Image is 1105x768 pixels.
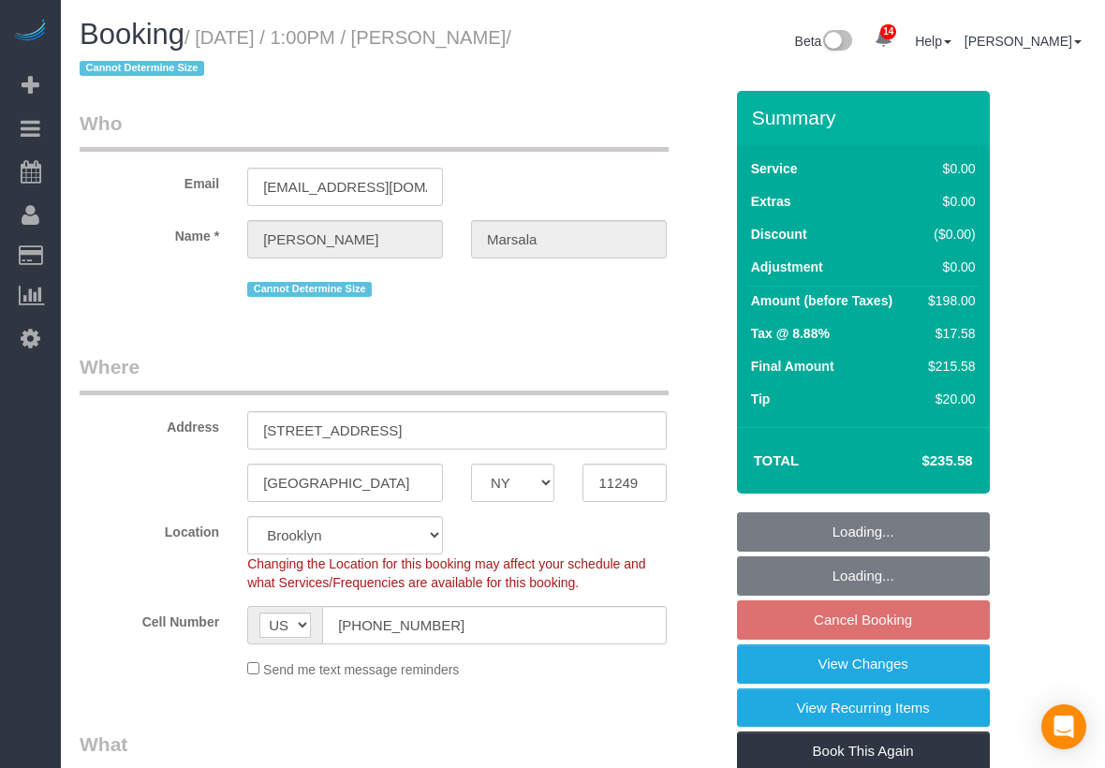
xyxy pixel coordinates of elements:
[821,30,852,54] img: New interface
[66,220,233,245] label: Name *
[865,453,972,469] h4: $235.58
[11,19,49,45] img: Automaid Logo
[751,390,771,408] label: Tip
[921,225,975,244] div: ($0.00)
[66,606,233,631] label: Cell Number
[80,110,669,152] legend: Who
[915,34,951,49] a: Help
[751,324,830,343] label: Tax @ 8.88%
[921,192,975,211] div: $0.00
[322,606,667,644] input: Cell Number
[247,464,443,502] input: City
[921,357,975,376] div: $215.58
[80,27,511,80] small: / [DATE] / 1:00PM / [PERSON_NAME]
[965,34,1082,49] a: [PERSON_NAME]
[751,225,807,244] label: Discount
[80,27,511,80] span: /
[751,291,892,310] label: Amount (before Taxes)
[263,662,459,677] span: Send me text message reminders
[1041,704,1086,749] div: Open Intercom Messenger
[247,168,443,206] input: Email
[66,516,233,541] label: Location
[80,353,669,395] legend: Where
[751,357,834,376] label: Final Amount
[247,220,443,258] input: First Name
[582,464,666,502] input: Zip Code
[80,61,204,76] span: Cannot Determine Size
[921,324,975,343] div: $17.58
[737,688,990,728] a: View Recurring Items
[80,18,184,51] span: Booking
[795,34,853,49] a: Beta
[471,220,667,258] input: Last Name
[66,168,233,193] label: Email
[921,258,975,276] div: $0.00
[754,452,800,468] strong: Total
[921,390,975,408] div: $20.00
[247,282,372,297] span: Cannot Determine Size
[751,192,791,211] label: Extras
[751,159,798,178] label: Service
[921,159,975,178] div: $0.00
[66,411,233,436] label: Address
[880,24,896,39] span: 14
[737,644,990,684] a: View Changes
[921,291,975,310] div: $198.00
[247,556,645,590] span: Changing the Location for this booking may affect your schedule and what Services/Frequencies are...
[752,107,980,128] h3: Summary
[751,258,823,276] label: Adjustment
[865,19,902,60] a: 14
